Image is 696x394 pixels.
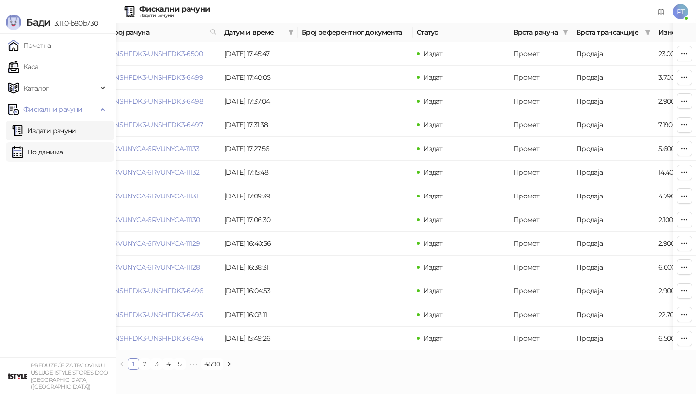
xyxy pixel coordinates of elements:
[572,303,654,327] td: Продаја
[572,184,654,208] td: Продаја
[509,137,572,161] td: Промет
[645,30,651,35] span: filter
[105,184,220,208] td: 6RVUNYCA-6RVUNYCA-11131
[509,256,572,279] td: Промет
[423,239,443,248] span: Издат
[105,327,220,350] td: UNSHFDK3-UNSHFDK3-6494
[509,161,572,184] td: Промет
[109,192,198,200] a: 6RVUNYCA-6RVUNYCA-11131
[220,90,298,113] td: [DATE] 17:37:04
[298,23,413,42] th: Број референтног документа
[413,23,509,42] th: Статус
[423,310,443,319] span: Издат
[105,66,220,90] td: UNSHFDK3-UNSHFDK3-6499
[563,30,568,35] span: filter
[12,142,63,162] a: По данима
[174,359,185,369] a: 5
[423,49,443,58] span: Издат
[109,144,199,153] a: 6RVUNYCA-6RVUNYCA-11133
[109,27,206,38] span: Број рачуна
[105,113,220,137] td: UNSHFDK3-UNSHFDK3-6497
[201,358,223,370] li: 4590
[31,362,108,390] small: PREDUZEĆE ZA TRGOVINU I USLUGE ISTYLE STORES DOO [GEOGRAPHIC_DATA] ([GEOGRAPHIC_DATA])
[509,184,572,208] td: Промет
[509,303,572,327] td: Промет
[109,239,200,248] a: 6RVUNYCA-6RVUNYCA-11129
[139,358,151,370] li: 2
[220,232,298,256] td: [DATE] 16:40:56
[105,137,220,161] td: 6RVUNYCA-6RVUNYCA-11133
[12,121,76,140] a: Издати рачуни
[572,137,654,161] td: Продаја
[186,358,201,370] span: •••
[423,192,443,200] span: Издат
[128,359,139,369] a: 1
[572,42,654,66] td: Продаја
[8,57,38,76] a: Каса
[509,208,572,232] td: Промет
[509,90,572,113] td: Промет
[151,359,162,369] a: 3
[162,358,174,370] li: 4
[423,73,443,82] span: Издат
[186,358,201,370] li: Следећих 5 Страна
[223,358,235,370] li: Следећа страна
[105,232,220,256] td: 6RVUNYCA-6RVUNYCA-11129
[116,358,128,370] li: Претходна страна
[572,23,654,42] th: Врста трансакције
[109,263,200,272] a: 6RVUNYCA-6RVUNYCA-11128
[226,361,232,367] span: right
[50,19,98,28] span: 3.11.0-b80b730
[116,358,128,370] button: left
[561,25,570,40] span: filter
[105,279,220,303] td: UNSHFDK3-UNSHFDK3-6496
[288,30,294,35] span: filter
[220,279,298,303] td: [DATE] 16:04:53
[109,215,200,224] a: 6RVUNYCA-6RVUNYCA-11130
[423,334,443,343] span: Издат
[109,310,203,319] a: UNSHFDK3-UNSHFDK3-6495
[509,66,572,90] td: Промет
[509,23,572,42] th: Врста рачуна
[6,15,21,30] img: Logo
[105,90,220,113] td: UNSHFDK3-UNSHFDK3-6498
[26,16,50,28] span: Бади
[286,25,296,40] span: filter
[220,137,298,161] td: [DATE] 17:27:56
[220,66,298,90] td: [DATE] 17:40:05
[513,27,559,38] span: Врста рачуна
[423,215,443,224] span: Издат
[23,100,82,119] span: Фискални рачуни
[220,184,298,208] td: [DATE] 17:09:39
[109,168,199,177] a: 6RVUNYCA-6RVUNYCA-11132
[224,27,284,38] span: Датум и време
[105,42,220,66] td: UNSHFDK3-UNSHFDK3-6500
[572,279,654,303] td: Продаја
[109,334,203,343] a: UNSHFDK3-UNSHFDK3-6494
[163,359,174,369] a: 4
[109,121,203,129] a: UNSHFDK3-UNSHFDK3-6497
[109,287,203,295] a: UNSHFDK3-UNSHFDK3-6496
[423,168,443,177] span: Издат
[572,232,654,256] td: Продаја
[643,25,652,40] span: filter
[220,208,298,232] td: [DATE] 17:06:30
[8,36,51,55] a: Почетна
[572,256,654,279] td: Продаја
[423,287,443,295] span: Издат
[509,279,572,303] td: Промет
[140,359,150,369] a: 2
[423,263,443,272] span: Издат
[572,66,654,90] td: Продаја
[109,49,203,58] a: UNSHFDK3-UNSHFDK3-6500
[220,256,298,279] td: [DATE] 16:38:31
[220,113,298,137] td: [DATE] 17:31:38
[223,358,235,370] button: right
[105,161,220,184] td: 6RVUNYCA-6RVUNYCA-11132
[572,90,654,113] td: Продаја
[509,327,572,350] td: Промет
[220,42,298,66] td: [DATE] 17:45:47
[220,161,298,184] td: [DATE] 17:15:48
